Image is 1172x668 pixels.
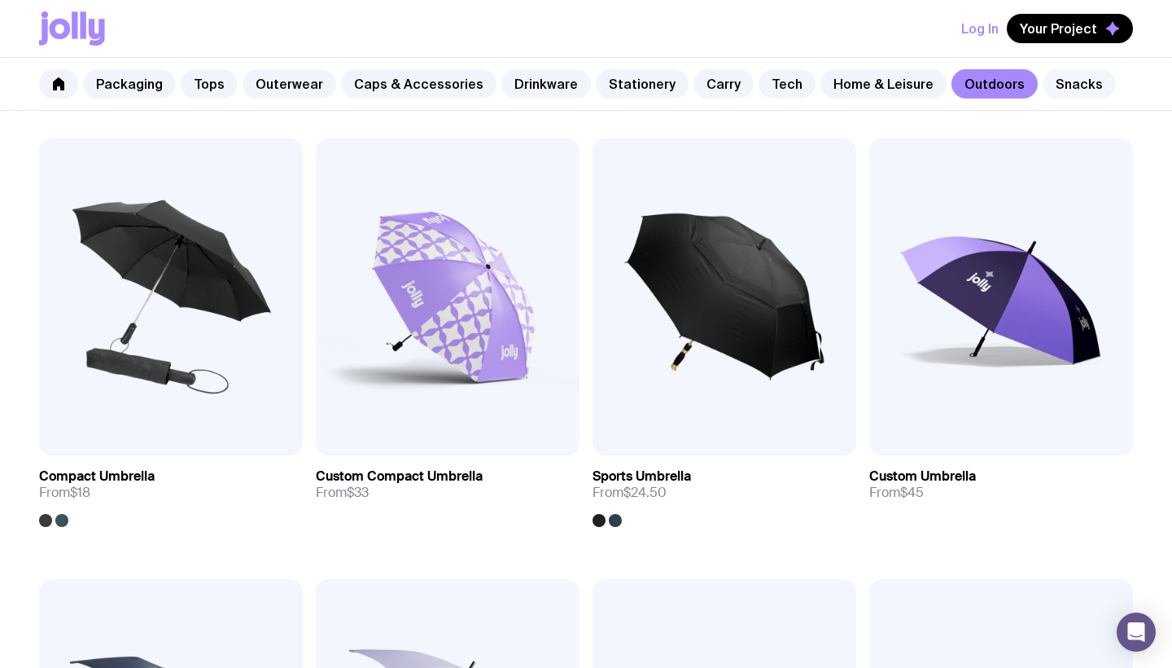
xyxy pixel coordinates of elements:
[759,69,816,99] a: Tech
[951,69,1038,99] a: Outdoors
[623,484,667,501] span: $24.50
[347,484,369,501] span: $33
[869,468,976,485] h3: Custom Umbrella
[316,455,579,514] a: Custom Compact UmbrellaFrom$33
[316,468,483,485] h3: Custom Compact Umbrella
[83,69,176,99] a: Packaging
[693,69,754,99] a: Carry
[39,485,90,501] span: From
[900,484,924,501] span: $45
[1020,20,1097,37] span: Your Project
[341,69,496,99] a: Caps & Accessories
[181,69,238,99] a: Tops
[1007,14,1133,43] button: Your Project
[39,455,303,527] a: Compact UmbrellaFrom$18
[961,14,999,43] button: Log In
[501,69,591,99] a: Drinkware
[243,69,336,99] a: Outerwear
[593,468,691,485] h3: Sports Umbrella
[39,468,155,485] h3: Compact Umbrella
[869,485,924,501] span: From
[593,455,856,527] a: Sports UmbrellaFrom$24.50
[1117,613,1156,652] div: Open Intercom Messenger
[593,485,667,501] span: From
[869,455,1133,514] a: Custom UmbrellaFrom$45
[1043,69,1116,99] a: Snacks
[70,484,90,501] span: $18
[820,69,947,99] a: Home & Leisure
[596,69,689,99] a: Stationery
[316,485,369,501] span: From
